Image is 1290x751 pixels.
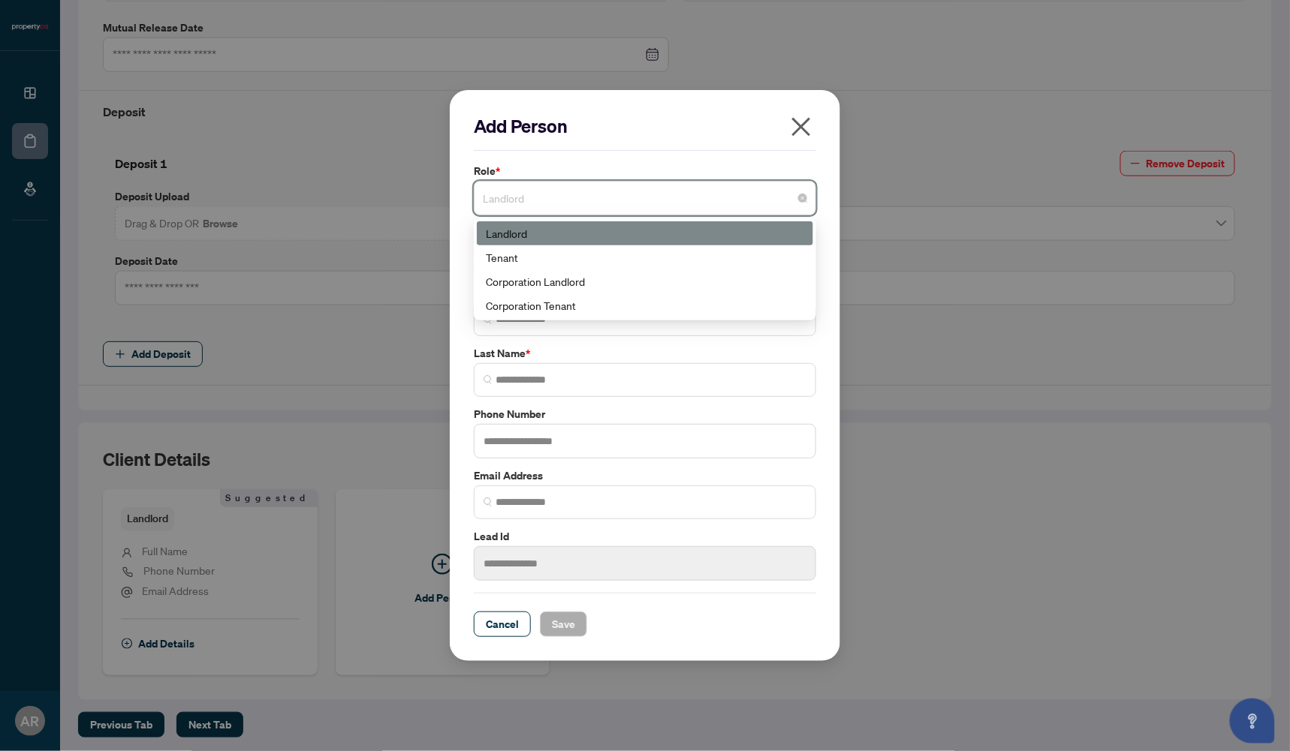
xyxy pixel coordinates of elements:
[484,375,493,384] img: search_icon
[477,269,813,293] div: Corporation Landlord
[474,528,816,545] label: Lead Id
[540,611,587,637] button: Save
[474,345,816,362] label: Last Name
[798,194,807,203] span: close-circle
[486,249,804,266] div: Tenant
[789,115,813,139] span: close
[477,221,813,245] div: Landlord
[474,114,816,138] h2: Add Person
[486,297,804,314] div: Corporation Tenant
[1230,698,1275,743] button: Open asap
[474,163,816,179] label: Role
[484,497,493,506] img: search_icon
[486,225,804,242] div: Landlord
[474,611,531,637] button: Cancel
[477,293,813,317] div: Corporation Tenant
[477,245,813,269] div: Tenant
[474,406,816,422] label: Phone Number
[486,612,519,636] span: Cancel
[474,467,816,484] label: Email Address
[483,184,807,212] span: Landlord
[486,273,804,290] div: Corporation Landlord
